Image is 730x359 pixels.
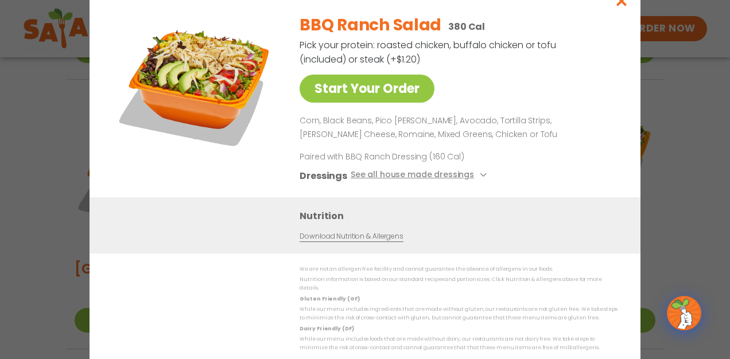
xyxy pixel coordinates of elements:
[300,335,618,353] p: While our menu includes foods that are made without dairy, our restaurants are not dairy free. We...
[351,169,490,183] button: See all house made dressings
[448,19,485,34] p: 380 Cal
[300,13,441,37] h2: BBQ Ranch Salad
[300,169,347,183] h3: Dressings
[300,151,512,163] p: Paired with BBQ Ranch Dressing (160 Cal)
[300,265,618,274] p: We are not an allergen free facility and cannot guarantee the absence of allergens in our foods.
[300,305,618,323] p: While our menu includes ingredients that are made without gluten, our restaurants are not gluten ...
[300,325,354,332] strong: Dairy Friendly (DF)
[300,114,613,142] p: Corn, Black Beans, Pico [PERSON_NAME], Avocado, Tortilla Strips, [PERSON_NAME] Cheese, Romaine, M...
[300,75,434,103] a: Start Your Order
[115,5,276,165] img: Featured product photo for BBQ Ranch Salad
[668,297,700,329] img: wpChatIcon
[300,209,623,223] h3: Nutrition
[300,275,618,293] p: Nutrition information is based on our standard recipes and portion sizes. Click Nutrition & Aller...
[300,231,403,242] a: Download Nutrition & Allergens
[300,38,558,67] p: Pick your protein: roasted chicken, buffalo chicken or tofu (included) or steak (+$1.20)
[300,295,359,302] strong: Gluten Friendly (GF)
